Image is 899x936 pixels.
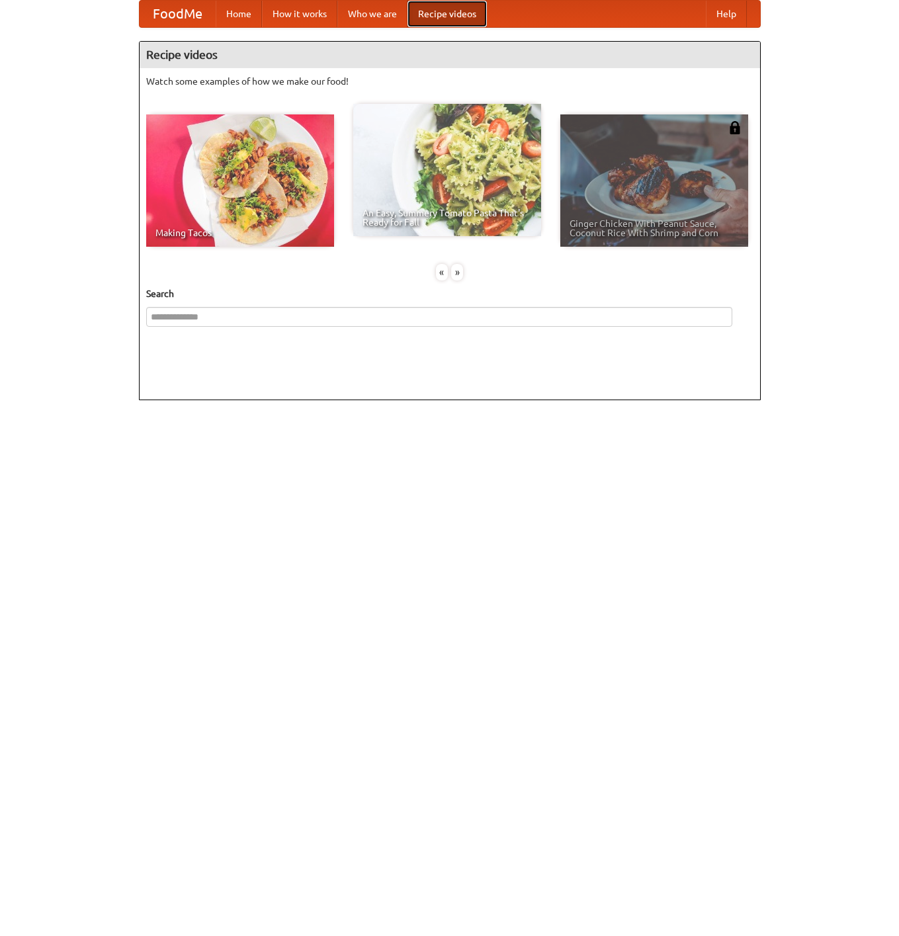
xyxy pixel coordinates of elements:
a: Help [706,1,747,27]
h4: Recipe videos [140,42,760,68]
a: FoodMe [140,1,216,27]
p: Watch some examples of how we make our food! [146,75,753,88]
a: Making Tacos [146,114,334,247]
a: Recipe videos [407,1,487,27]
span: An Easy, Summery Tomato Pasta That's Ready for Fall [363,208,532,227]
span: Making Tacos [155,228,325,237]
a: How it works [262,1,337,27]
a: An Easy, Summery Tomato Pasta That's Ready for Fall [353,104,541,236]
h5: Search [146,287,753,300]
a: Who we are [337,1,407,27]
a: Home [216,1,262,27]
div: « [436,264,448,280]
img: 483408.png [728,121,742,134]
div: » [451,264,463,280]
